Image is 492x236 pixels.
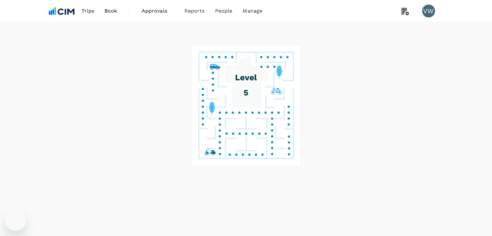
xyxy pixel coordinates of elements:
[422,5,435,17] div: VW
[104,7,117,15] span: Book
[47,4,77,18] img: CIM ENVIRONMENTAL PTY LTD
[82,7,94,15] span: Trips
[215,7,233,15] span: People
[243,7,262,15] span: Manage
[142,7,174,15] span: Approvals
[184,7,205,15] span: Reports
[5,210,26,231] iframe: Botón para iniciar la ventana de mensajería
